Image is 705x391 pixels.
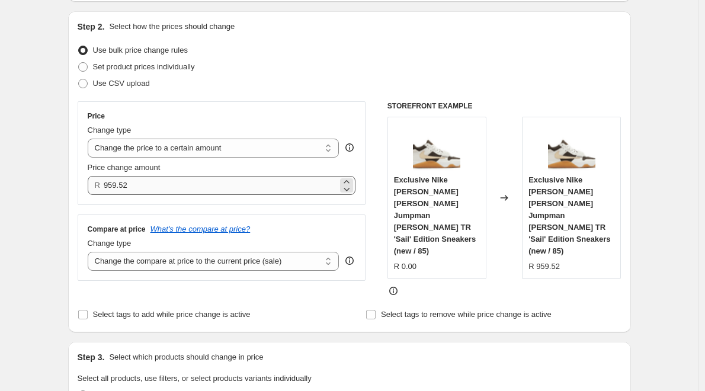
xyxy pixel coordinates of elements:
p: Select how the prices should change [109,21,235,33]
span: Select tags to remove while price change is active [381,310,552,319]
span: Exclusive Nike [PERSON_NAME] [PERSON_NAME] Jumpman [PERSON_NAME] TR 'Sail' Edition Sneakers (new ... [394,175,476,255]
input: 80.00 [104,176,338,195]
h2: Step 3. [78,351,105,363]
span: Price change amount [88,163,161,172]
img: 1-MConverter.eu-33_80x.png [413,123,460,171]
p: Select which products should change in price [109,351,263,363]
span: Use bulk price change rules [93,46,188,55]
span: Change type [88,126,132,134]
div: R 959.52 [528,261,560,273]
h3: Price [88,111,105,121]
h3: Compare at price [88,225,146,234]
div: help [344,255,355,267]
span: Exclusive Nike [PERSON_NAME] [PERSON_NAME] Jumpman [PERSON_NAME] TR 'Sail' Edition Sneakers (new ... [528,175,610,255]
button: What's the compare at price? [150,225,251,233]
span: R [95,181,100,190]
span: Set product prices individually [93,62,195,71]
h2: Step 2. [78,21,105,33]
span: Use CSV upload [93,79,150,88]
img: 1-MConverter.eu-33_80x.png [548,123,595,171]
h6: STOREFRONT EXAMPLE [387,101,621,111]
div: help [344,142,355,153]
span: Select all products, use filters, or select products variants individually [78,374,312,383]
span: Change type [88,239,132,248]
span: Select tags to add while price change is active [93,310,251,319]
div: R 0.00 [394,261,416,273]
